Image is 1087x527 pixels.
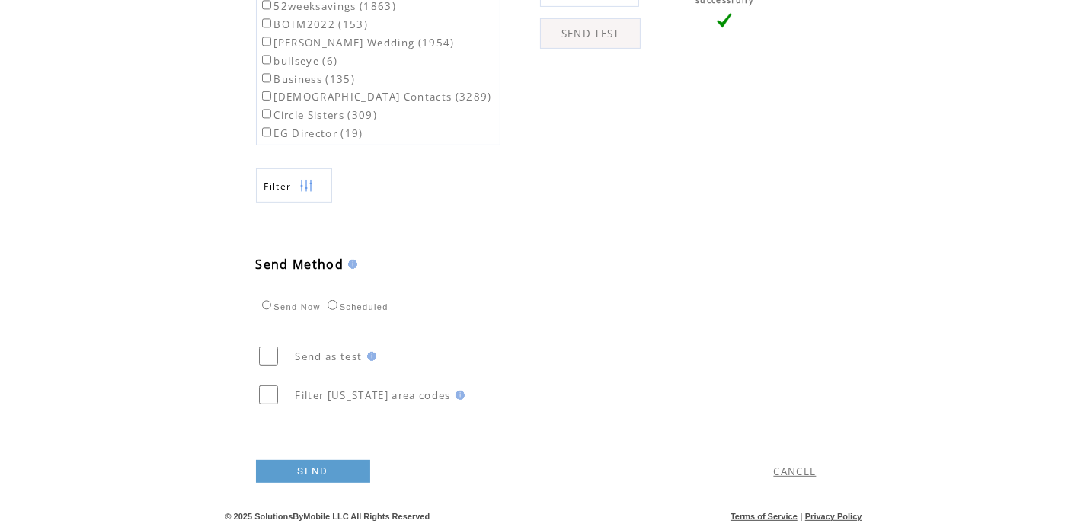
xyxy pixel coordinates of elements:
img: help.gif [451,391,465,400]
a: Filter [256,168,332,203]
img: help.gif [363,352,376,361]
span: Send as test [296,350,363,363]
a: SEND [256,460,370,483]
a: CANCEL [774,465,817,478]
label: Send Now [258,302,321,311]
a: SEND TEST [540,18,641,49]
label: [PERSON_NAME] Wedding (1954) [259,36,455,50]
input: bullseye (6) [262,55,272,65]
label: Scheduled [324,302,388,311]
img: vLarge.png [717,13,732,28]
input: Business (135) [262,73,272,83]
label: EG Director (19) [259,126,363,140]
span: | [800,512,802,521]
label: bullseye (6) [259,54,338,68]
a: Privacy Policy [805,512,862,521]
span: Show filters [264,180,292,193]
input: BOTM2022 (153) [262,18,272,28]
input: [PERSON_NAME] Wedding (1954) [262,37,272,46]
label: EGC Commitment Card (162) [259,145,432,158]
label: BOTM2022 (153) [259,18,369,31]
input: Send Now [262,300,272,310]
img: help.gif [344,260,357,269]
label: [DEMOGRAPHIC_DATA] Contacts (3289) [259,90,492,104]
img: filters.png [299,169,313,203]
label: Circle Sisters (309) [259,108,378,122]
input: EG Director (19) [262,127,272,137]
input: Circle Sisters (309) [262,109,272,119]
span: Send Method [256,256,344,273]
span: Filter [US_STATE] area codes [296,388,451,402]
input: [DEMOGRAPHIC_DATA] Contacts (3289) [262,91,272,101]
label: Business (135) [259,72,356,86]
span: © 2025 SolutionsByMobile LLC All Rights Reserved [225,512,430,521]
a: Terms of Service [731,512,798,521]
input: Scheduled [328,300,337,310]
